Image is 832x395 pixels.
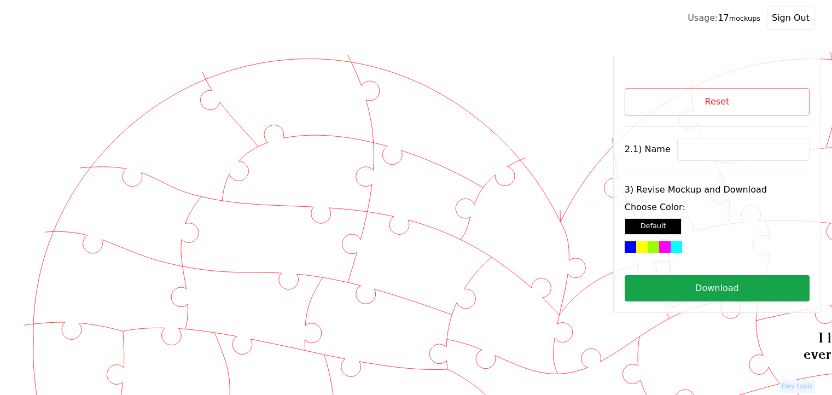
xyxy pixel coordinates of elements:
[729,14,760,22] small: mockups
[625,143,671,156] label: 2.1) Name
[625,201,810,214] label: Choose Color:
[625,275,810,301] button: Download
[779,380,815,393] button: Dev tools
[688,13,718,23] span: Usage:
[641,222,666,230] small: Default
[688,11,760,25] div: 17
[767,7,814,30] button: Sign Out
[625,88,810,115] button: Reset
[625,183,810,196] label: 3) Revise Mockup and Download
